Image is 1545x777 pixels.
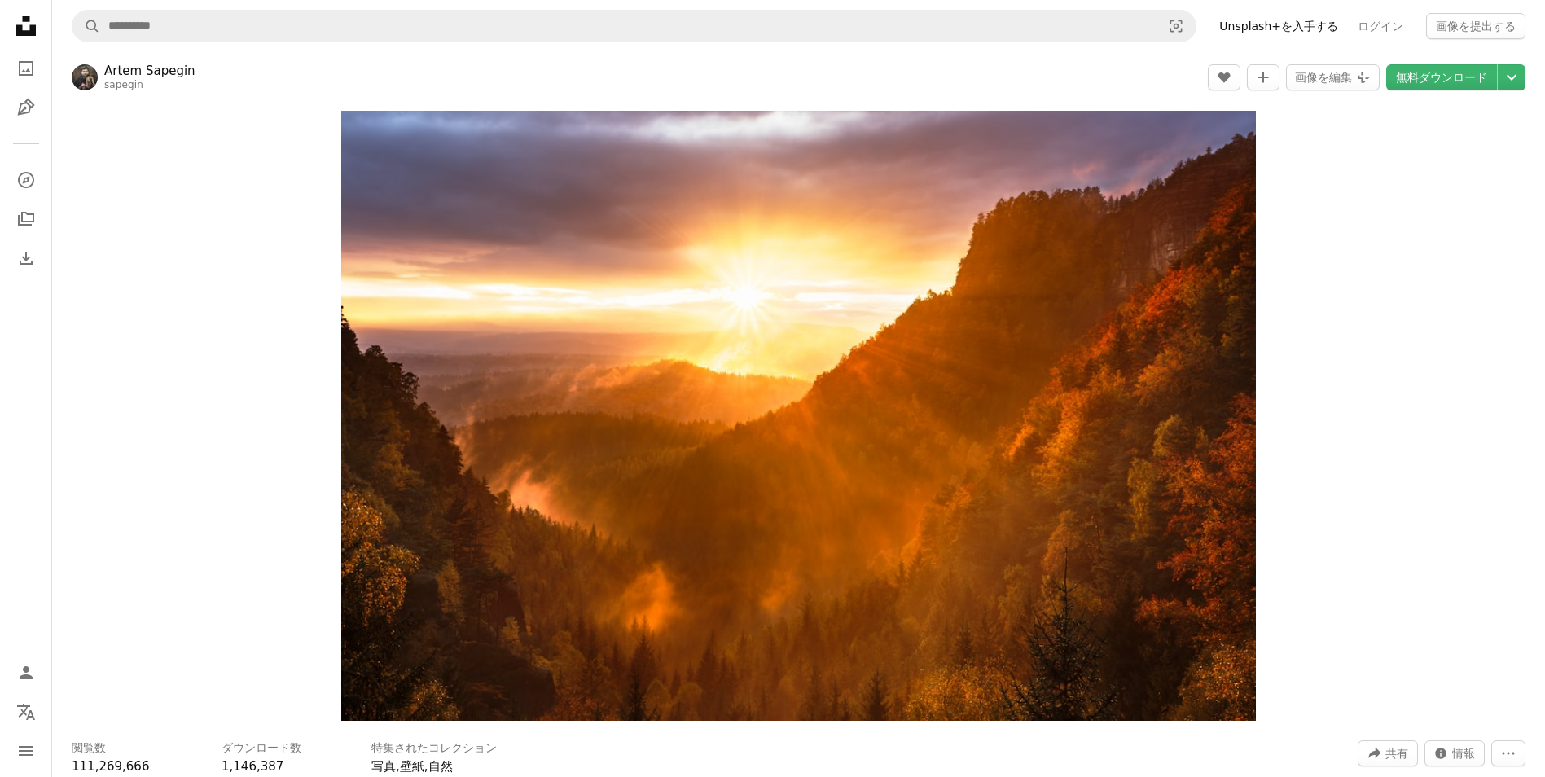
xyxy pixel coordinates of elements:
a: 壁紙 [400,759,424,774]
span: 1,146,387 [222,759,283,774]
a: 探す [10,164,42,196]
img: mountains and tree range during golden hour [341,111,1257,721]
a: 写真 [371,759,396,774]
button: Unsplashで検索する [72,11,100,42]
a: イラスト [10,91,42,124]
h3: ダウンロード数 [222,740,301,757]
span: , [424,759,428,774]
a: ダウンロード履歴 [10,242,42,274]
button: この画像に関する統計 [1424,740,1485,766]
button: ビジュアル検索 [1157,11,1196,42]
button: ダウンロードサイズを選択してください [1498,64,1525,90]
button: コレクションに追加する [1247,64,1279,90]
button: 言語 [10,696,42,728]
button: メニュー [10,735,42,767]
a: 写真 [10,52,42,85]
a: Artem Sapegin [104,63,195,79]
span: 情報 [1452,741,1475,766]
h3: 閲覧数 [72,740,106,757]
a: 自然 [428,759,453,774]
button: 画像を編集 [1286,64,1380,90]
form: サイト内でビジュアルを探す [72,10,1196,42]
span: 共有 [1385,741,1408,766]
a: コレクション [10,203,42,235]
button: このビジュアルを共有する [1358,740,1418,766]
img: Artem Sapeginのプロフィールを見る [72,64,98,90]
h3: 特集されたコレクション [371,740,497,757]
button: 画像を提出する [1426,13,1525,39]
button: いいね！ [1208,64,1240,90]
a: Unsplash+を入手する [1209,13,1348,39]
a: sapegin [104,79,143,90]
span: , [396,759,400,774]
button: この画像でズームインする [341,111,1257,721]
a: ログイン [1348,13,1413,39]
a: ログイン / 登録する [10,656,42,689]
span: 111,269,666 [72,759,149,774]
a: 無料ダウンロード [1386,64,1497,90]
button: その他のアクション [1491,740,1525,766]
